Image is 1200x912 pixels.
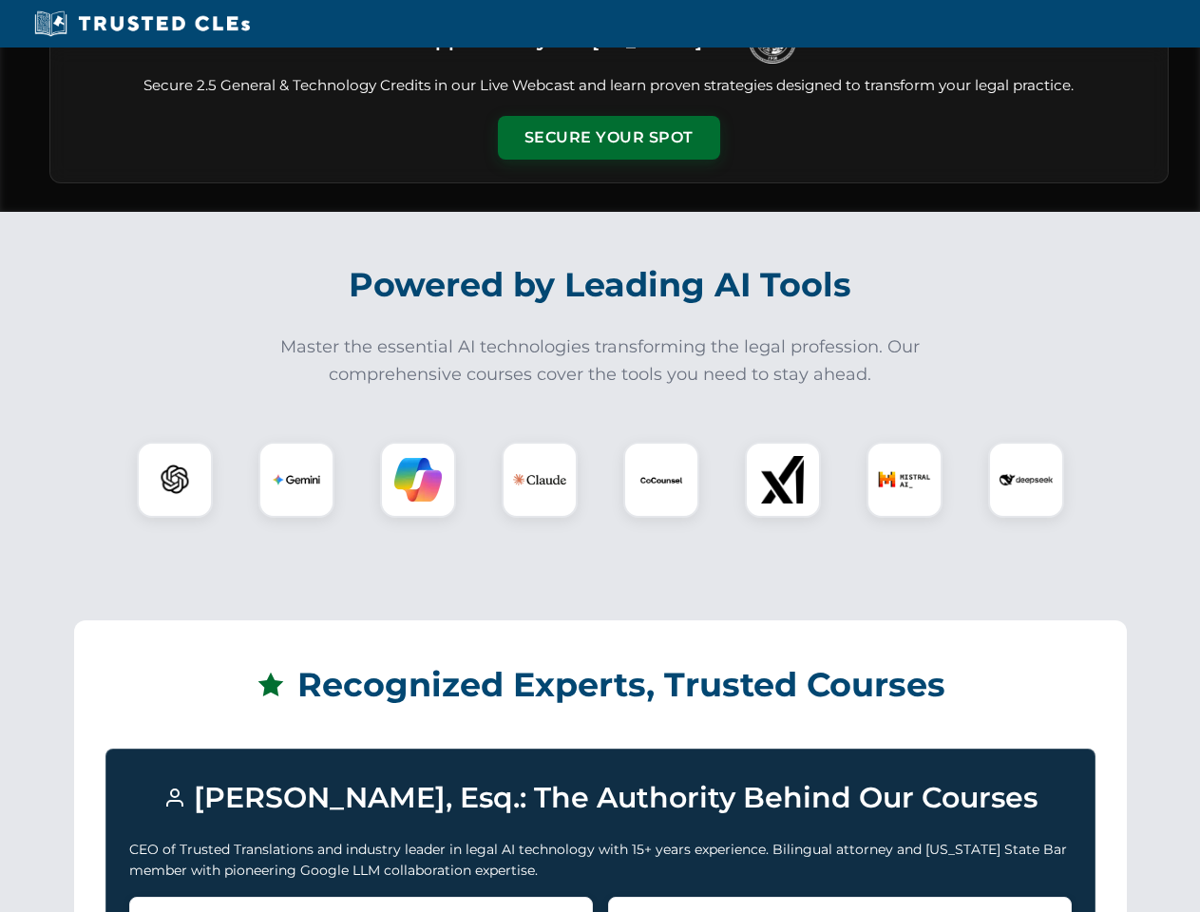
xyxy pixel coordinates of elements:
[623,442,699,518] div: CoCounsel
[105,652,1095,718] h2: Recognized Experts, Trusted Courses
[502,442,578,518] div: Claude
[137,442,213,518] div: ChatGPT
[867,442,943,518] div: Mistral AI
[394,456,442,503] img: Copilot Logo
[268,333,933,389] p: Master the essential AI technologies transforming the legal profession. Our comprehensive courses...
[129,839,1072,882] p: CEO of Trusted Translations and industry leader in legal AI technology with 15+ years experience....
[745,442,821,518] div: xAI
[878,453,931,506] img: Mistral AI Logo
[73,75,1145,97] p: Secure 2.5 General & Technology Credits in our Live Webcast and learn proven strategies designed ...
[147,452,202,507] img: ChatGPT Logo
[759,456,807,503] img: xAI Logo
[29,9,256,38] img: Trusted CLEs
[129,772,1072,824] h3: [PERSON_NAME], Esq.: The Authority Behind Our Courses
[513,453,566,506] img: Claude Logo
[638,456,685,503] img: CoCounsel Logo
[258,442,334,518] div: Gemini
[498,116,720,160] button: Secure Your Spot
[380,442,456,518] div: Copilot
[988,442,1064,518] div: DeepSeek
[1000,453,1053,506] img: DeepSeek Logo
[273,456,320,503] img: Gemini Logo
[74,252,1127,318] h2: Powered by Leading AI Tools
